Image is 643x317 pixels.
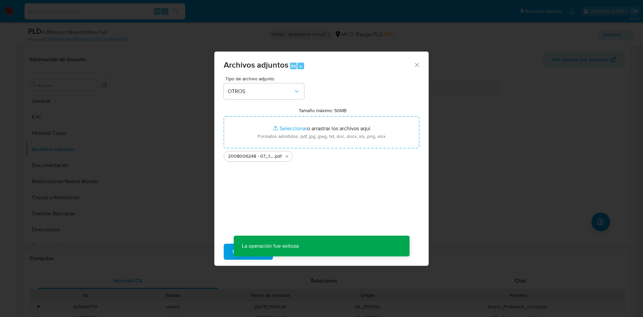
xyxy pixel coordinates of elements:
span: 2008006248 - 07_10_2025 [228,153,274,160]
label: Tamaño máximo: 50MB [299,107,347,113]
button: Eliminar 2008006248 - 07_10_2025.pdf [283,152,291,160]
button: OTROS [224,83,304,99]
span: .pdf [274,153,282,160]
span: Subir archivo [232,244,264,259]
span: Tipo de archivo adjunto [225,76,306,81]
span: Archivos adjuntos [224,59,288,71]
span: OTROS [228,88,293,95]
button: Subir archivo [224,244,273,260]
span: Cancelar [284,244,306,259]
ul: Archivos seleccionados [224,148,419,162]
span: a [299,63,302,69]
p: La operación fue exitosa [234,236,307,256]
button: Cerrar [414,62,420,68]
span: Alt [291,63,296,69]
